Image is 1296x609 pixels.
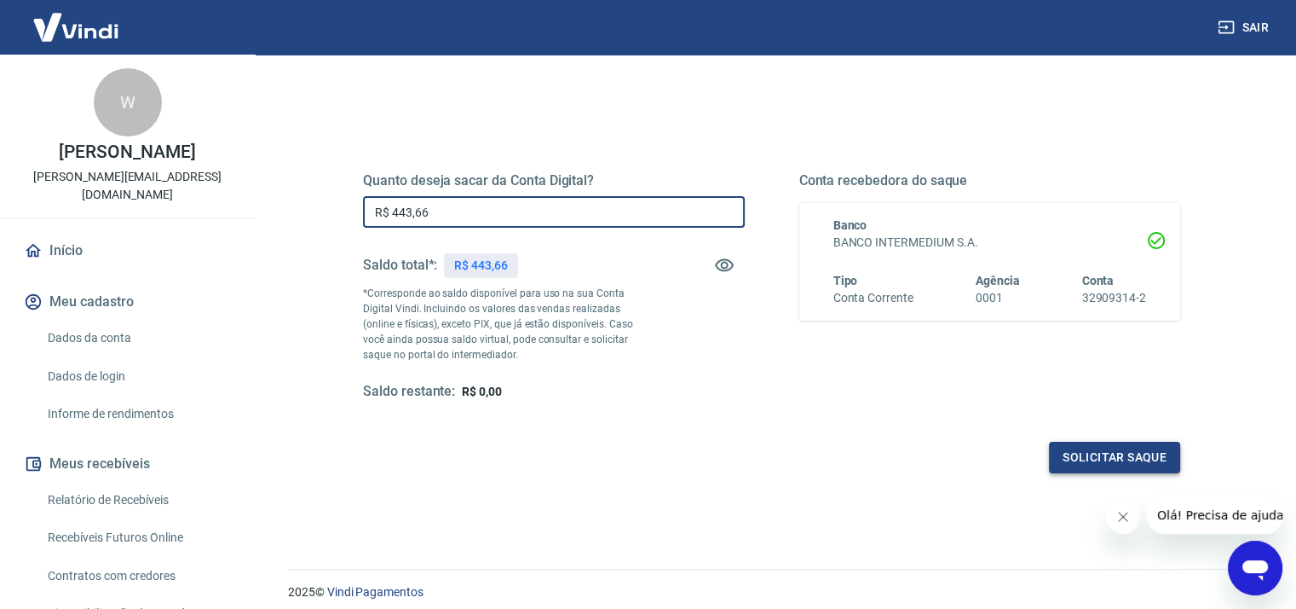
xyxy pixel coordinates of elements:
[976,289,1020,307] h6: 0001
[363,172,745,189] h5: Quanto deseja sacar da Conta Digital?
[799,172,1181,189] h5: Conta recebedora do saque
[454,257,508,275] p: R$ 443,66
[833,218,867,232] span: Banco
[41,520,234,555] a: Recebíveis Futuros Online
[363,383,455,401] h5: Saldo restante:
[41,359,234,394] a: Dados de login
[327,585,423,599] a: Vindi Pagamentos
[59,143,195,161] p: [PERSON_NAME]
[462,385,502,398] span: R$ 0,00
[20,1,131,53] img: Vindi
[1214,12,1276,43] button: Sair
[20,445,234,483] button: Meus recebíveis
[20,232,234,270] a: Início
[41,483,234,518] a: Relatório de Recebíveis
[833,274,858,287] span: Tipo
[288,583,1255,601] p: 2025 ©
[833,289,913,307] h6: Conta Corrente
[94,68,162,136] div: W
[41,397,234,432] a: Informe de rendimentos
[363,286,649,362] p: *Corresponde ao saldo disponível para uso na sua Conta Digital Vindi. Incluindo os valores das ve...
[41,321,234,356] a: Dados da conta
[1228,541,1282,595] iframe: Botão para abrir a janela de mensagens
[976,274,1020,287] span: Agência
[20,283,234,321] button: Meu cadastro
[1049,442,1180,473] button: Solicitar saque
[14,168,241,204] p: [PERSON_NAME][EMAIL_ADDRESS][DOMAIN_NAME]
[363,257,437,274] h5: Saldo total*:
[833,234,1147,252] h6: BANCO INTERMEDIUM S.A.
[1081,274,1114,287] span: Conta
[1081,289,1146,307] h6: 32909314-2
[10,12,143,26] span: Olá! Precisa de ajuda?
[41,559,234,594] a: Contratos com credores
[1106,500,1140,534] iframe: Fechar mensagem
[1147,496,1282,534] iframe: Mensagem da empresa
